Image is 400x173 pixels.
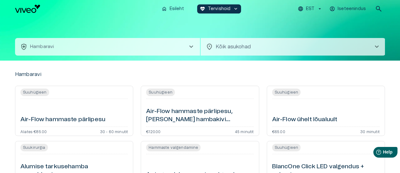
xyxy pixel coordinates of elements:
a: Open service booking details [15,86,133,136]
p: 30 minutit [360,129,380,133]
span: chevron_right [373,43,381,51]
button: open search modal [372,3,385,15]
button: health_and_safetyHambaravichevron_right [15,38,200,56]
span: Suukirurgia [20,145,48,150]
p: €65.00 [272,129,285,133]
span: location_on [206,43,213,51]
h6: Air-Flow ühelt lõualuult [272,116,338,124]
a: Navigate to homepage [15,5,156,13]
p: Tervishoid [208,6,231,12]
p: Iseteenindus [338,6,366,12]
span: keyboard_arrow_down [233,6,239,12]
span: Suuhügieen [272,145,301,150]
button: EST [297,4,324,14]
button: homeEsileht [159,4,187,14]
p: Hambaravi [30,44,54,50]
img: Viveo logo [15,5,40,13]
p: 45 minutit [235,129,254,133]
p: Hambaravi [15,71,41,78]
h6: Air-Flow hammaste pärlipesu [20,116,105,124]
p: Alates €85.00 [20,129,47,133]
a: Open service booking details [267,86,385,136]
p: 30 - 60 minutit [100,129,128,133]
p: €120.00 [146,129,161,133]
span: search [375,5,382,13]
a: Open service booking details [141,86,259,136]
p: Kõik asukohad [216,43,363,51]
span: chevron_right [187,43,195,51]
button: Iseteenindus [329,4,367,14]
span: Suuhügieen [146,89,175,95]
span: Suuhügieen [272,89,301,95]
span: home [161,6,167,12]
span: Suuhügieen [20,89,49,95]
iframe: Help widget launcher [351,144,400,162]
span: Hammaste valgendamine [146,145,201,150]
p: EST [306,6,314,12]
p: Esileht [170,6,184,12]
button: ecg_heartTervishoidkeyboard_arrow_down [197,4,241,14]
span: health_and_safety [20,43,28,51]
span: ecg_heart [200,6,205,12]
h6: Air-Flow hammaste pärlipesu, [PERSON_NAME] hambakivi eemaldamiseta [146,107,254,124]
